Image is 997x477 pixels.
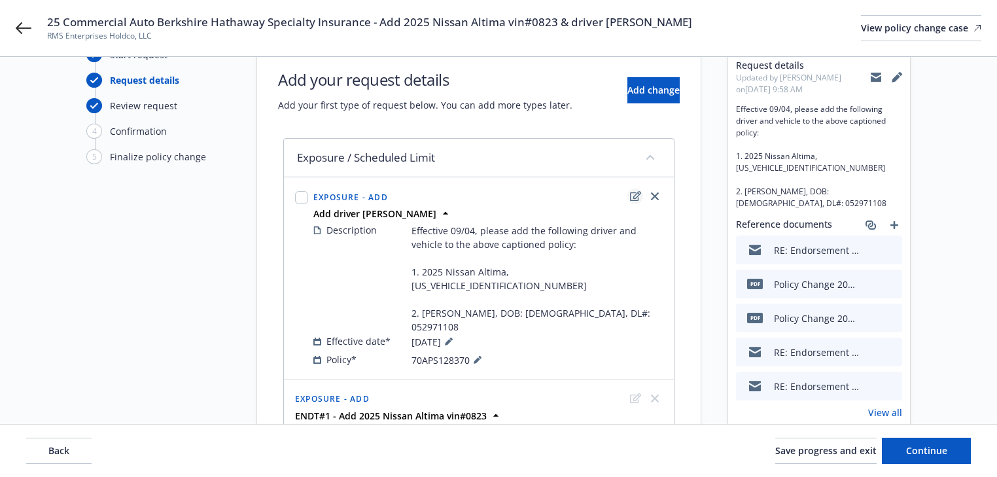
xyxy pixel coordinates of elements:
div: Policy Change 2025 Commercial Auto ENDT # 1 - Add 2025 Nissan Altima vin#0823 invoice.PDF [774,311,859,325]
button: preview file [885,277,897,291]
h1: Add your request details [278,69,572,90]
button: download file [864,345,875,359]
div: Confirmation [110,124,167,138]
div: 5 [86,149,102,164]
button: Save progress and exit [775,438,877,464]
span: Description [326,223,377,237]
a: add [886,217,902,233]
span: Back [48,444,69,457]
span: Policy* [326,353,357,366]
span: 70APS128370 [411,352,485,368]
span: PDF [747,313,763,323]
span: Add your first type of request below. You can add more types later. [278,98,572,112]
button: preview file [885,311,897,325]
span: Add change [627,84,680,96]
button: preview file [885,243,897,257]
div: 4 [86,124,102,139]
a: close [647,188,663,204]
div: Exposure / Scheduled Limitcollapse content [284,139,674,177]
button: download file [864,380,875,393]
span: [DATE] [411,334,457,349]
a: View policy change case [861,15,981,41]
div: Policy Change 2025 Commercial Auto ENDT # 1 - Add 2025 Nissan Altima vin#0823.pdf [774,277,859,291]
span: Effective 09/04, please add the following driver and vehicle to the above captioned policy: 1. 20... [736,103,902,209]
span: Exposure - Add [313,192,388,203]
div: RE: Endorsement Request - RMS Enterprises Holdco, LLC - Policy #70APS128370 [774,380,859,393]
div: Finalize policy change [110,150,206,164]
div: Review request [110,99,177,113]
button: collapse content [640,147,661,168]
button: preview file [885,345,897,359]
strong: ENDT#1 - Add 2025 Nissan Altima vin#0823 [295,410,487,422]
span: pdf [747,279,763,289]
span: 25 Commercial Auto Berkshire Hathaway Specialty Insurance - Add 2025 Nissan Altima vin#0823 & dri... [47,14,692,30]
a: View all [868,406,902,419]
button: download file [864,243,875,257]
span: Exposure - Add [295,393,370,404]
button: download file [864,311,875,325]
span: Save progress and exit [775,444,877,457]
span: Request details [736,58,871,72]
button: Back [26,438,92,464]
button: Add change [627,77,680,103]
span: close [647,391,663,406]
strong: Add driver [PERSON_NAME] [313,207,436,220]
div: RE: Endorsement Request - RMS Enterprises Holdco, LLC - Policy #70APS128370 [774,345,859,359]
span: RMS Enterprises Holdco, LLC [47,30,692,42]
button: preview file [885,380,897,393]
span: Effective 09/04, please add the following driver and vehicle to the above captioned policy: 1. 20... [411,224,663,334]
div: Request details [110,73,179,87]
div: View policy change case [861,16,981,41]
a: associate [863,217,879,233]
a: edit [627,188,643,204]
span: Exposure / Scheduled Limit [297,150,435,166]
span: Updated by [PERSON_NAME] on [DATE] 9:58 AM [736,72,871,96]
button: download file [864,277,875,291]
span: Effective date* [326,334,391,348]
span: Continue [906,444,947,457]
span: edit [627,391,643,406]
div: RE: Endorsement Request - RMS Enterprises Holdco, LLC - Policy #70APS128370 [774,243,859,257]
button: Continue [882,438,971,464]
span: Reference documents [736,217,832,233]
